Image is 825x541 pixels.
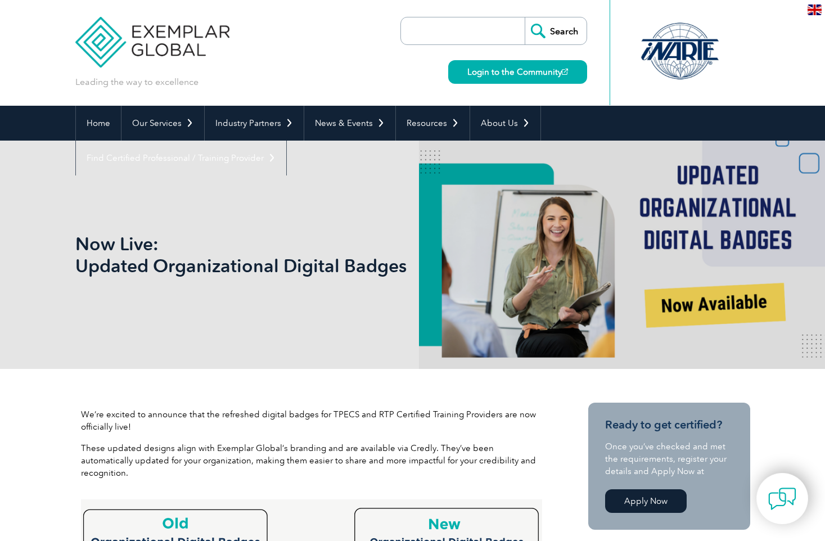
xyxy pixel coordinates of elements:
img: open_square.png [562,69,568,75]
p: These updated designs align with Exemplar Global’s branding and are available via Credly. They’ve... [81,442,542,479]
a: Login to the Community [448,60,587,84]
a: Industry Partners [205,106,304,141]
a: Resources [396,106,470,141]
img: contact-chat.png [768,485,796,513]
p: Leading the way to excellence [75,76,199,88]
a: News & Events [304,106,395,141]
a: Home [76,106,121,141]
input: Search [525,17,587,44]
a: About Us [470,106,540,141]
a: Apply Now [605,489,687,513]
a: Find Certified Professional / Training Provider [76,141,286,175]
img: en [808,4,822,15]
p: We’re excited to announce that the refreshed digital badges for TPECS and RTP Certified Training ... [81,408,542,433]
a: Our Services [121,106,204,141]
h1: Now Live: Updated Organizational Digital Badges [75,233,507,277]
h3: Ready to get certified? [605,418,733,432]
p: Once you’ve checked and met the requirements, register your details and Apply Now at [605,440,733,477]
